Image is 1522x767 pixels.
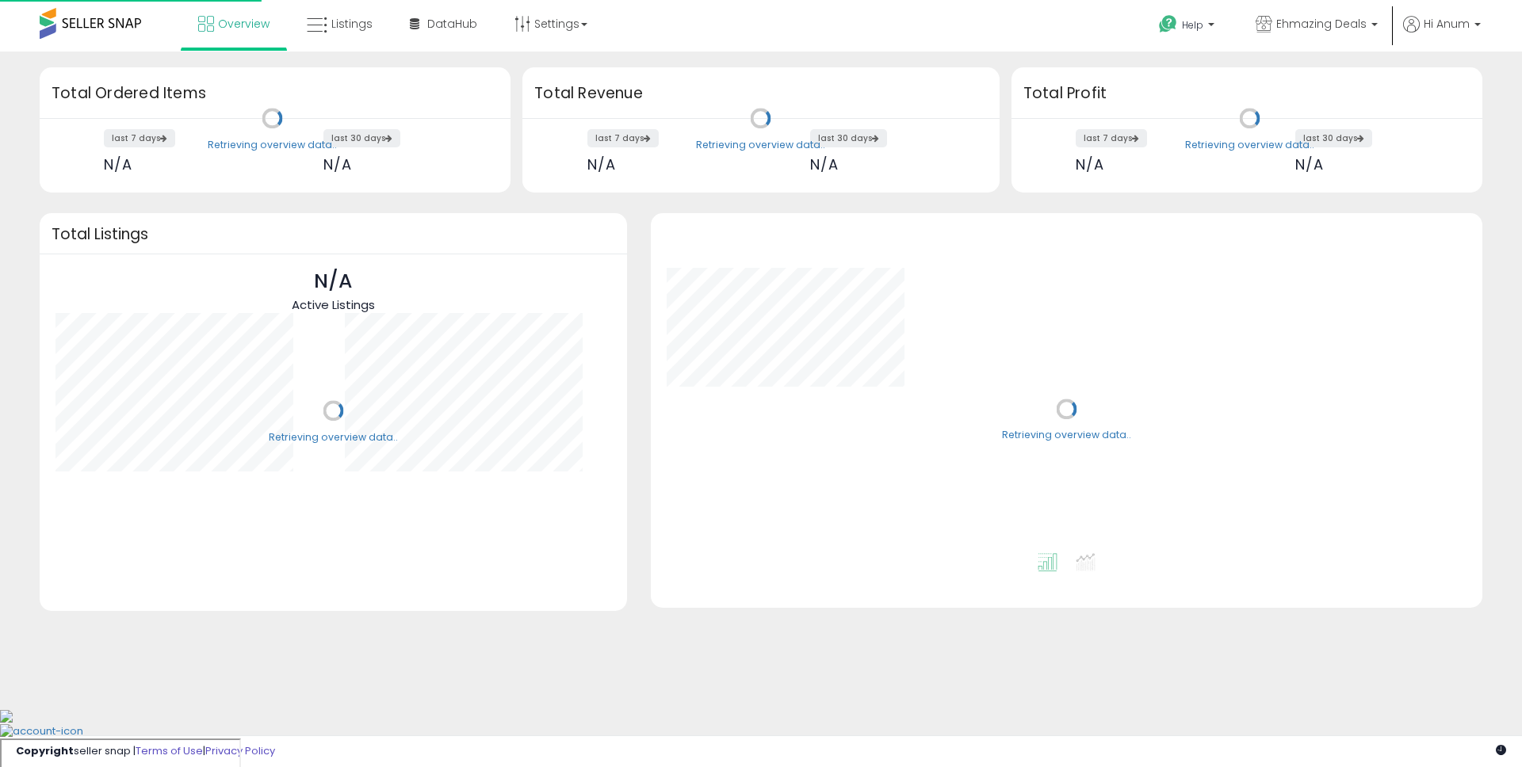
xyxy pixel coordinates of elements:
div: Retrieving overview data.. [1002,429,1131,443]
span: DataHub [427,16,477,32]
span: Listings [331,16,373,32]
div: Retrieving overview data.. [208,138,337,152]
i: Get Help [1158,14,1178,34]
span: Overview [218,16,270,32]
a: Hi Anum [1403,16,1481,52]
div: Retrieving overview data.. [269,430,398,445]
span: Ehmazing Deals [1276,16,1367,32]
a: Help [1146,2,1230,52]
span: Hi Anum [1424,16,1470,32]
div: Retrieving overview data.. [696,138,825,152]
span: Help [1182,18,1203,32]
div: Retrieving overview data.. [1185,138,1314,152]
